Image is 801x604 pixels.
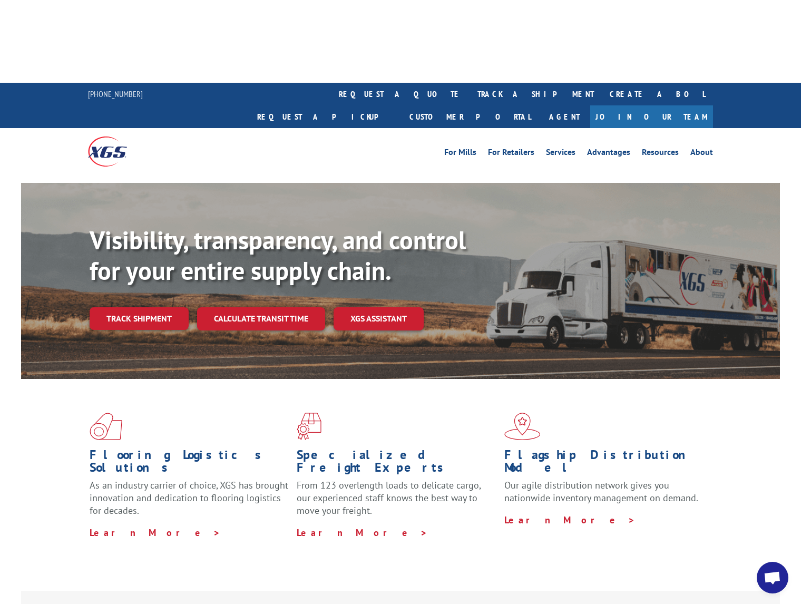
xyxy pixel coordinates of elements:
[90,449,289,479] h1: Flooring Logistics Solutions
[331,83,470,105] a: request a quote
[757,562,788,593] a: Open chat
[297,527,428,539] a: Learn More >
[90,527,221,539] a: Learn More >
[470,83,602,105] a: track a shipment
[88,89,143,99] a: [PHONE_NUMBER]
[690,148,713,160] a: About
[90,413,122,440] img: xgs-icon-total-supply-chain-intelligence-red
[444,148,476,160] a: For Mills
[297,413,321,440] img: xgs-icon-focused-on-flooring-red
[488,148,534,160] a: For Retailers
[334,307,424,330] a: XGS ASSISTANT
[297,449,496,479] h1: Specialized Freight Experts
[504,413,541,440] img: xgs-icon-flagship-distribution-model-red
[587,148,630,160] a: Advantages
[602,83,713,105] a: Create a BOL
[504,479,698,504] span: Our agile distribution network gives you nationwide inventory management on demand.
[504,514,636,526] a: Learn More >
[642,148,679,160] a: Resources
[90,307,189,329] a: Track shipment
[90,479,288,517] span: As an industry carrier of choice, XGS has brought innovation and dedication to flooring logistics...
[249,105,402,128] a: Request a pickup
[402,105,539,128] a: Customer Portal
[546,148,575,160] a: Services
[197,307,325,330] a: Calculate transit time
[539,105,590,128] a: Agent
[590,105,713,128] a: Join Our Team
[297,479,496,526] p: From 123 overlength loads to delicate cargo, our experienced staff knows the best way to move you...
[504,449,704,479] h1: Flagship Distribution Model
[90,223,466,287] b: Visibility, transparency, and control for your entire supply chain.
